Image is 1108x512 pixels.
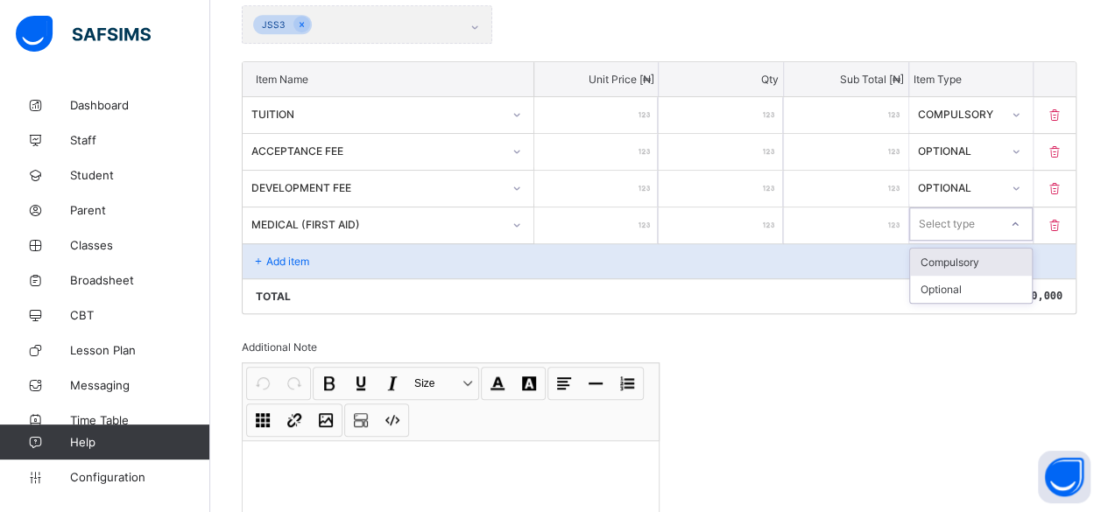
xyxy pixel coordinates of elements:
[409,368,477,398] button: Size
[70,343,210,357] span: Lesson Plan
[918,107,1002,120] div: COMPULSORY
[70,470,209,484] span: Configuration
[256,73,520,86] p: Item Name
[1038,451,1090,503] button: Open asap
[378,405,407,435] button: Code view
[539,73,654,86] p: Unit Price [ ₦ ]
[918,144,1002,157] div: OPTIONAL
[70,133,210,147] span: Staff
[266,255,309,268] p: Add item
[918,180,1002,193] div: OPTIONAL
[70,203,210,217] span: Parent
[70,168,210,182] span: Student
[242,340,317,354] span: Additional Note
[914,73,1029,86] p: Item Type
[919,207,975,241] div: Select type
[70,273,210,287] span: Broadsheet
[70,238,210,252] span: Classes
[70,435,209,449] span: Help
[251,217,502,230] div: MEDICAL (FIRST AID)
[346,368,376,398] button: Underline
[70,98,210,112] span: Dashboard
[251,107,502,120] div: TUITION
[70,378,210,392] span: Messaging
[314,368,344,398] button: Bold
[279,368,309,398] button: Redo
[251,180,502,193] div: DEVELOPMENT FEE
[248,368,278,398] button: Undo
[70,308,210,322] span: CBT
[514,368,544,398] button: Highlight Color
[279,405,309,435] button: Link
[251,144,502,157] div: ACCEPTANCE FEE
[378,368,407,398] button: Italic
[910,276,1033,303] div: Optional
[346,405,376,435] button: Show blocks
[16,16,151,53] img: safsims
[788,73,904,86] p: Sub Total [ ₦ ]
[483,368,512,398] button: Font Color
[581,368,610,398] button: Horizontal line
[256,290,291,303] p: Total
[70,413,210,427] span: Time Table
[311,405,341,435] button: Image
[612,368,642,398] button: List
[1006,290,1062,302] span: ₦ 150,000
[248,405,278,435] button: Table
[663,73,779,86] p: Qty
[549,368,579,398] button: Align
[910,249,1033,276] div: Compulsory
